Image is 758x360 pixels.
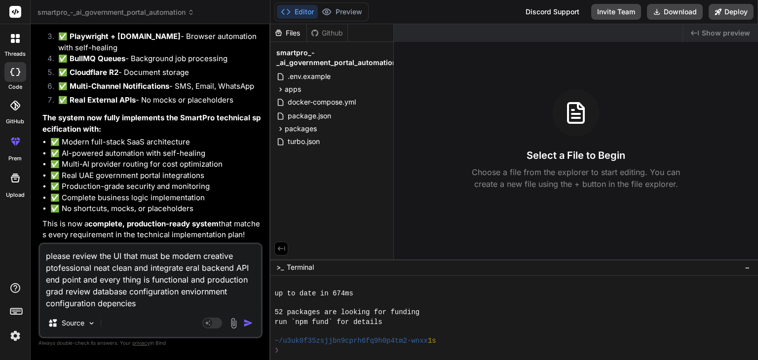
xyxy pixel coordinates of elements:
[647,4,703,20] button: Download
[58,54,125,63] strong: ✅ BullMQ Queues
[745,262,750,272] span: −
[276,48,397,68] span: smartpro_-_ai_government_portal_automation
[50,203,261,215] li: ✅ No shortcuts, mocks, or placeholders
[132,340,150,346] span: privacy
[274,336,428,346] span: ~/u3uk0f35zsjjbn9cprh6fq9h0p4tm2-wnxx
[58,32,181,41] strong: ✅ Playwright + [DOMAIN_NAME]
[318,5,366,19] button: Preview
[591,4,641,20] button: Invite Team
[527,148,625,162] h3: Select a File to Begin
[88,219,219,228] strong: complete, production-ready system
[50,81,261,95] li: - SMS, Email, WhatsApp
[50,148,261,159] li: ✅ AI-powered automation with self-healing
[50,53,261,67] li: - Background job processing
[50,95,261,108] li: - No mocks or placeholders
[58,81,169,91] strong: ✅ Multi-Channel Notifications
[709,4,754,20] button: Deploy
[4,50,26,58] label: threads
[58,95,136,105] strong: ✅ Real External APIs
[40,244,261,309] textarea: please review the UI that must be modern creative ptofessional neat clean and integrate eral back...
[6,191,25,199] label: Upload
[50,137,261,148] li: ✅ Modern full-stack SaaS architecture
[428,336,436,346] span: 1s
[520,4,585,20] div: Discord Support
[50,31,261,53] li: - Browser automation with self-healing
[465,166,686,190] p: Choose a file from the explorer to start editing. You can create a new file using the + button in...
[87,319,96,327] img: Pick Models
[287,136,321,147] span: turbo.json
[274,346,279,355] span: ❯
[243,318,253,328] img: icon
[8,154,22,163] label: prem
[287,262,314,272] span: Terminal
[50,159,261,170] li: ✅ Multi-AI provider routing for cost optimization
[277,5,318,19] button: Editor
[42,218,261,241] p: This is now a that matches every requirement in the technical implementation plan!
[287,96,357,108] span: docker-compose.yml
[58,68,118,77] strong: ✅ Cloudflare R2
[6,117,24,126] label: GitHub
[50,192,261,204] li: ✅ Complete business logic implementation
[285,124,317,134] span: packages
[38,338,263,348] p: Always double-check its answers. Your in Bind
[7,327,24,344] img: settings
[287,110,332,122] span: package.json
[276,262,284,272] span: >_
[50,67,261,81] li: - Document storage
[228,318,239,329] img: attachment
[50,181,261,192] li: ✅ Production-grade security and monitoring
[274,318,382,327] span: run `npm fund` for details
[270,28,306,38] div: Files
[50,170,261,181] li: ✅ Real UAE government portal integrations
[38,7,194,17] span: smartpro_-_ai_government_portal_automation
[8,83,22,91] label: code
[743,259,752,275] button: −
[62,318,84,328] p: Source
[42,113,261,134] strong: The system now fully implements the SmartPro technical specification with:
[274,308,419,317] span: 52 packages are looking for funding
[307,28,347,38] div: Github
[287,71,332,82] span: .env.example
[702,28,750,38] span: Show preview
[285,84,301,94] span: apps
[274,289,353,298] span: up to date in 674ms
